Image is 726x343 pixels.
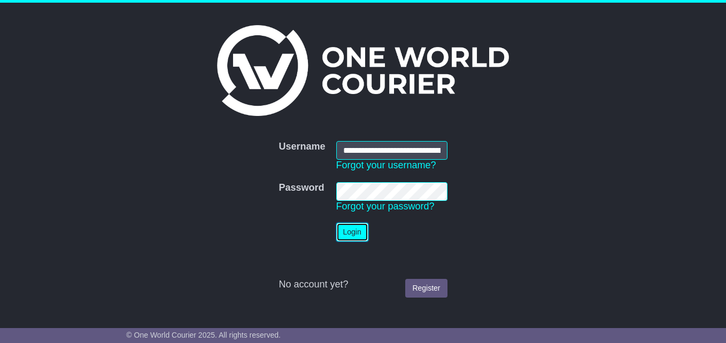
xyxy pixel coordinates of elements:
[336,160,436,170] a: Forgot your username?
[217,25,509,116] img: One World
[336,223,368,241] button: Login
[405,279,447,298] a: Register
[279,279,447,291] div: No account yet?
[279,182,324,194] label: Password
[126,331,281,339] span: © One World Courier 2025. All rights reserved.
[336,201,435,212] a: Forgot your password?
[279,141,325,153] label: Username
